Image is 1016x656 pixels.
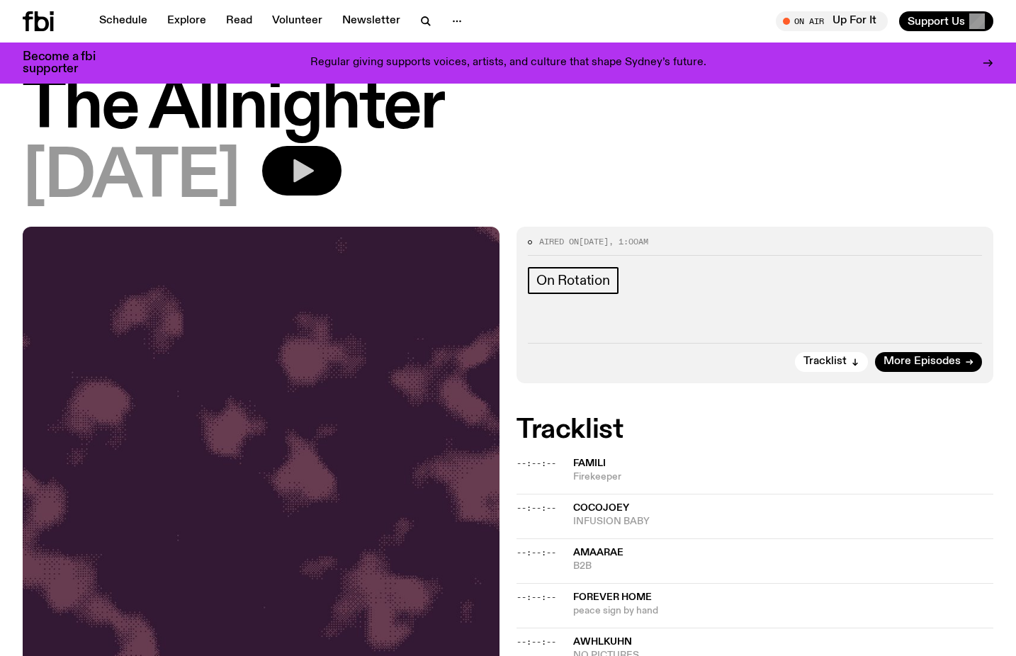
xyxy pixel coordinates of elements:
span: Firekeeper [573,470,993,484]
span: More Episodes [884,356,961,367]
span: [DATE] [23,146,239,210]
a: More Episodes [875,352,982,372]
a: Newsletter [334,11,409,31]
a: Volunteer [264,11,331,31]
h3: Become a fbi supporter [23,51,113,75]
span: --:--:-- [517,458,556,469]
span: FAMILI [573,458,606,468]
h1: The Allnighter [23,77,993,140]
a: Read [218,11,261,31]
button: Tracklist [795,352,868,372]
button: On AirUp For It [776,11,888,31]
a: Schedule [91,11,156,31]
span: --:--:-- [517,547,556,558]
span: --:--:-- [517,502,556,514]
span: --:--:-- [517,592,556,603]
span: , 1:00am [609,236,648,247]
span: Cocojoey [573,503,629,513]
h2: Tracklist [517,417,993,443]
span: B2B [573,560,993,573]
span: INFUSION BABY [573,515,993,528]
span: Aired on [539,236,579,247]
a: Explore [159,11,215,31]
span: --:--:-- [517,636,556,647]
span: forever home [573,592,652,602]
span: awhlkuhn [573,637,632,647]
span: [DATE] [579,236,609,247]
a: On Rotation [528,267,619,294]
p: Regular giving supports voices, artists, and culture that shape Sydney’s future. [310,57,706,69]
span: Tracklist [803,356,847,367]
span: Support Us [908,15,965,28]
span: peace sign by hand [573,604,993,618]
button: Support Us [899,11,993,31]
span: On Rotation [536,273,610,288]
span: Amaarae [573,548,623,558]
